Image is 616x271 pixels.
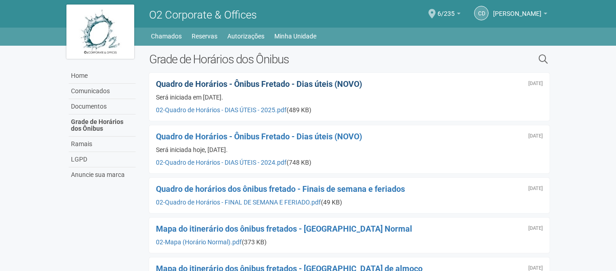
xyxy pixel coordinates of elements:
[156,146,543,154] div: Será iniciada hoje, [DATE].
[274,30,316,43] a: Minha Unidade
[156,106,287,114] a: 02-Quadro de Horários - DIAS ÚTEIS - 2025.pdf
[437,11,461,19] a: 6/235
[156,106,543,114] div: (489 KB)
[156,158,543,166] div: (748 KB)
[474,6,489,20] a: Cd
[69,137,136,152] a: Ramais
[69,99,136,114] a: Documentos
[156,132,362,141] a: Quadro de Horários - Ônibus Fretado - Dias úteis (NOVO)
[69,84,136,99] a: Comunicados
[69,68,136,84] a: Home
[528,133,543,139] div: Segunda-feira, 13 de maio de 2024 às 11:08
[528,266,543,271] div: Sexta-feira, 23 de outubro de 2020 às 16:53
[528,226,543,231] div: Sexta-feira, 23 de outubro de 2020 às 16:54
[156,224,412,233] a: Mapa do itinerário dos ônibus fretados - [GEOGRAPHIC_DATA] Normal
[149,9,257,21] span: O2 Corporate & Offices
[437,1,455,17] span: 6/235
[69,167,136,182] a: Anuncie sua marca
[192,30,217,43] a: Reservas
[156,238,242,246] a: 02-Mapa (Horário Normal).pdf
[156,198,543,206] div: (49 KB)
[528,81,543,86] div: Sexta-feira, 24 de janeiro de 2025 às 19:36
[69,152,136,167] a: LGPD
[227,30,264,43] a: Autorizações
[156,184,405,194] a: Quadro de horários dos ônibus fretado - Finais de semana e feriados
[156,238,543,246] div: (373 KB)
[493,1,541,17] span: Carolina de Souza França
[66,5,134,59] img: logo.jpg
[69,114,136,137] a: Grade de Horários dos Ônibus
[528,186,543,191] div: Sexta-feira, 23 de outubro de 2020 às 16:55
[493,11,547,19] a: [PERSON_NAME]
[156,93,543,101] div: Será iniciada em [DATE].
[149,52,446,66] h2: Grade de Horários dos Ônibus
[156,159,287,166] a: 02-Quadro de Horários - DIAS ÚTEIS - 2024.pdf
[156,199,321,206] a: 02-Quadro de Horários - FINAL DE SEMANA E FERIADO.pdf
[151,30,182,43] a: Chamados
[156,79,362,89] a: Quadro de Horários - Ônibus Fretado - Dias úteis (NOVO)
